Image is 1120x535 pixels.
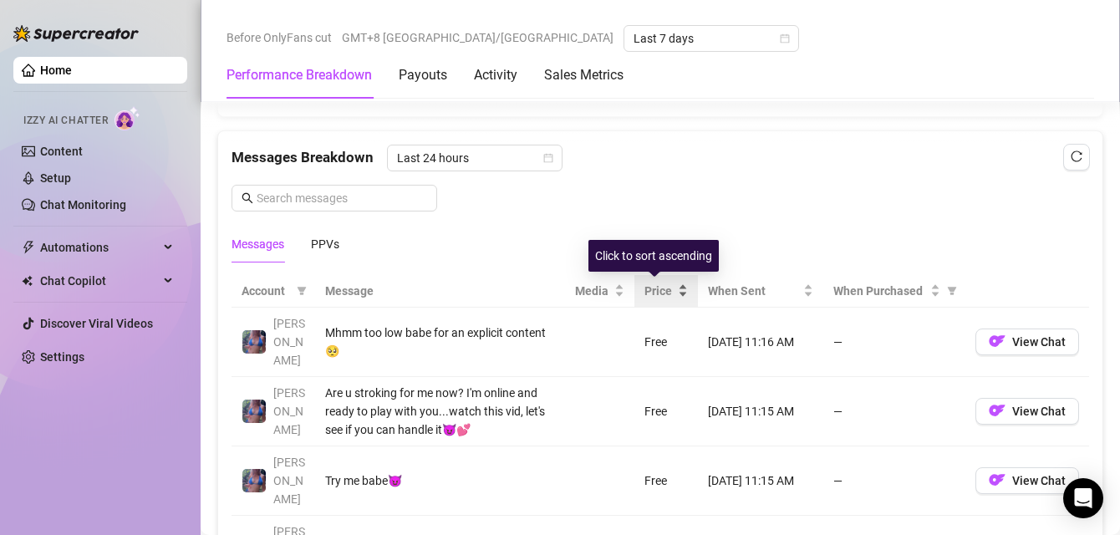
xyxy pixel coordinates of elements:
img: Jaylie [242,330,266,354]
div: Messages [232,235,284,253]
div: Payouts [399,65,447,85]
span: [PERSON_NAME] [273,317,305,367]
span: View Chat [1012,405,1066,418]
span: GMT+8 [GEOGRAPHIC_DATA]/[GEOGRAPHIC_DATA] [342,25,613,50]
span: Account [242,282,290,300]
td: Free [634,446,698,516]
span: filter [297,286,307,296]
span: Media [575,282,611,300]
img: OF [989,333,1005,349]
span: filter [947,286,957,296]
span: [PERSON_NAME] [273,456,305,506]
td: Free [634,377,698,446]
span: When Sent [708,282,800,300]
span: Izzy AI Chatter [23,113,108,129]
span: calendar [780,33,790,43]
span: Before OnlyFans cut [227,25,332,50]
a: Chat Monitoring [40,198,126,211]
span: [PERSON_NAME] [273,386,305,436]
img: AI Chatter [115,106,140,130]
div: Activity [474,65,517,85]
div: PPVs [311,235,339,253]
td: — [823,446,965,516]
th: Message [315,275,565,308]
div: Try me babe😈 [325,471,555,490]
span: Last 7 days [634,26,789,51]
td: [DATE] 11:15 AM [698,377,823,446]
td: Free [634,308,698,377]
img: Jaylie [242,400,266,423]
span: search [242,192,253,204]
img: logo-BBDzfeDw.svg [13,25,139,42]
a: OFView Chat [975,477,1079,491]
th: Price [634,275,698,308]
span: reload [1071,150,1082,162]
span: View Chat [1012,335,1066,349]
span: Last 24 hours [397,145,552,171]
span: Automations [40,234,159,261]
td: [DATE] 11:15 AM [698,446,823,516]
img: Chat Copilot [22,275,33,287]
td: [DATE] 11:16 AM [698,308,823,377]
img: OF [989,471,1005,488]
div: Mhmm too low babe for an explicit content🥺 [325,324,555,360]
td: — [823,377,965,446]
a: Home [40,64,72,77]
div: Click to sort ascending [588,240,719,272]
th: When Sent [698,275,823,308]
th: When Purchased [823,275,965,308]
span: When Purchased [833,282,927,300]
button: OFView Chat [975,398,1079,425]
a: OFView Chat [975,339,1079,352]
span: calendar [543,153,553,163]
div: Sales Metrics [544,65,624,85]
a: Settings [40,350,84,364]
th: Media [565,275,634,308]
span: filter [293,278,310,303]
a: Setup [40,171,71,185]
a: Discover Viral Videos [40,317,153,330]
input: Search messages [257,189,427,207]
span: View Chat [1012,474,1066,487]
span: Price [644,282,675,300]
img: Jaylie [242,469,266,492]
span: thunderbolt [22,241,35,254]
div: Open Intercom Messenger [1063,478,1103,518]
td: — [823,308,965,377]
img: OF [989,402,1005,419]
span: filter [944,278,960,303]
a: OFView Chat [975,408,1079,421]
div: Are u stroking for me now? I'm online and ready to play with you...watch this vid, let's see if y... [325,384,555,439]
div: Performance Breakdown [227,65,372,85]
div: Messages Breakdown [232,145,1089,171]
span: Chat Copilot [40,267,159,294]
button: OFView Chat [975,329,1079,355]
button: OFView Chat [975,467,1079,494]
a: Content [40,145,83,158]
